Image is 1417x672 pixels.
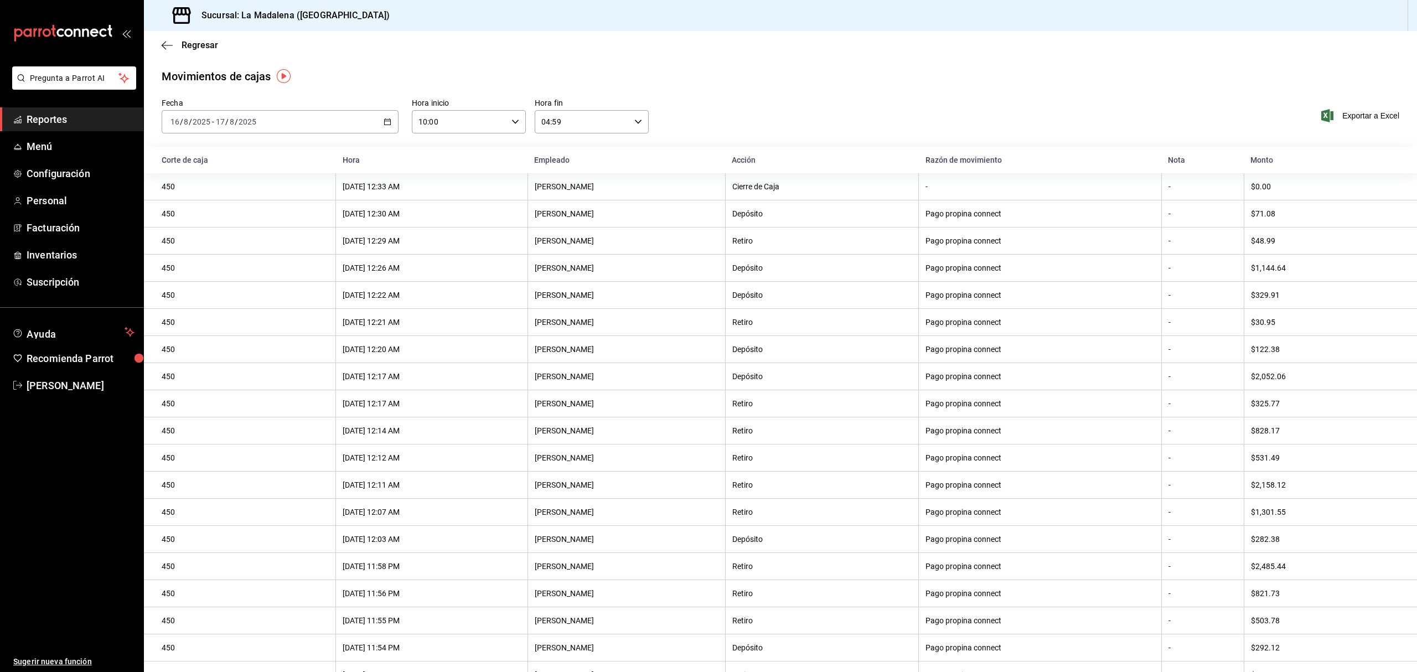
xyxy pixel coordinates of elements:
[27,112,135,127] span: Reportes
[925,508,1155,516] div: Pago propina connect
[1251,291,1399,299] div: $329.91
[1251,318,1399,327] div: $30.95
[528,147,725,173] th: Empleado
[27,247,135,262] span: Inventarios
[162,480,329,489] div: 450
[170,117,180,126] input: --
[1244,147,1417,173] th: Monto
[343,263,521,272] div: [DATE] 12:26 AM
[1168,182,1237,191] div: -
[925,182,1155,191] div: -
[343,589,521,598] div: [DATE] 11:56 PM
[162,535,329,544] div: 450
[162,562,329,571] div: 450
[122,29,131,38] button: open_drawer_menu
[535,291,718,299] div: [PERSON_NAME]
[1168,263,1237,272] div: -
[1168,589,1237,598] div: -
[343,291,521,299] div: [DATE] 12:22 AM
[27,139,135,154] span: Menú
[1168,426,1237,435] div: -
[1168,453,1237,462] div: -
[535,399,718,408] div: [PERSON_NAME]
[229,117,235,126] input: --
[1168,372,1237,381] div: -
[1251,480,1399,489] div: $2,158.12
[343,372,521,381] div: [DATE] 12:17 AM
[1168,643,1237,652] div: -
[535,480,718,489] div: [PERSON_NAME]
[277,69,291,83] img: Tooltip marker
[925,345,1155,354] div: Pago propina connect
[732,480,912,489] div: Retiro
[535,236,718,245] div: [PERSON_NAME]
[1251,399,1399,408] div: $325.77
[1251,209,1399,218] div: $71.08
[535,535,718,544] div: [PERSON_NAME]
[925,372,1155,381] div: Pago propina connect
[732,426,912,435] div: Retiro
[12,66,136,90] button: Pregunta a Parrot AI
[162,291,329,299] div: 450
[925,426,1155,435] div: Pago propina connect
[535,643,718,652] div: [PERSON_NAME]
[1251,643,1399,652] div: $292.12
[343,616,521,625] div: [DATE] 11:55 PM
[343,643,521,652] div: [DATE] 11:54 PM
[1251,616,1399,625] div: $503.78
[732,589,912,598] div: Retiro
[343,562,521,571] div: [DATE] 11:58 PM
[1251,535,1399,544] div: $282.38
[732,182,912,191] div: Cierre de Caja
[535,562,718,571] div: [PERSON_NAME]
[1251,453,1399,462] div: $531.49
[13,656,135,668] span: Sugerir nueva función
[535,209,718,218] div: [PERSON_NAME]
[27,166,135,181] span: Configuración
[30,73,119,84] span: Pregunta a Parrot AI
[732,453,912,462] div: Retiro
[144,147,336,173] th: Corte de caja
[162,508,329,516] div: 450
[732,318,912,327] div: Retiro
[1168,399,1237,408] div: -
[535,426,718,435] div: [PERSON_NAME]
[535,508,718,516] div: [PERSON_NAME]
[925,263,1155,272] div: Pago propina connect
[1168,318,1237,327] div: -
[732,399,912,408] div: Retiro
[1161,147,1244,173] th: Nota
[162,99,399,107] label: Fecha
[535,263,718,272] div: [PERSON_NAME]
[343,182,521,191] div: [DATE] 12:33 AM
[732,372,912,381] div: Depósito
[8,80,136,92] a: Pregunta a Parrot AI
[732,508,912,516] div: Retiro
[925,643,1155,652] div: Pago propina connect
[183,117,189,126] input: --
[343,318,521,327] div: [DATE] 12:21 AM
[192,117,211,126] input: ----
[162,372,329,381] div: 450
[343,508,521,516] div: [DATE] 12:07 AM
[162,68,271,85] div: Movimientos de cajas
[732,562,912,571] div: Retiro
[925,399,1155,408] div: Pago propina connect
[535,182,718,191] div: [PERSON_NAME]
[162,182,329,191] div: 450
[27,378,135,393] span: [PERSON_NAME]
[182,40,218,50] span: Regresar
[1251,236,1399,245] div: $48.99
[162,643,329,652] div: 450
[343,399,521,408] div: [DATE] 12:17 AM
[193,9,390,22] h3: Sucursal: La Madalena ([GEOGRAPHIC_DATA])
[925,562,1155,571] div: Pago propina connect
[732,535,912,544] div: Depósito
[732,345,912,354] div: Depósito
[212,117,214,126] span: -
[162,236,329,245] div: 450
[925,453,1155,462] div: Pago propina connect
[343,480,521,489] div: [DATE] 12:11 AM
[925,535,1155,544] div: Pago propina connect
